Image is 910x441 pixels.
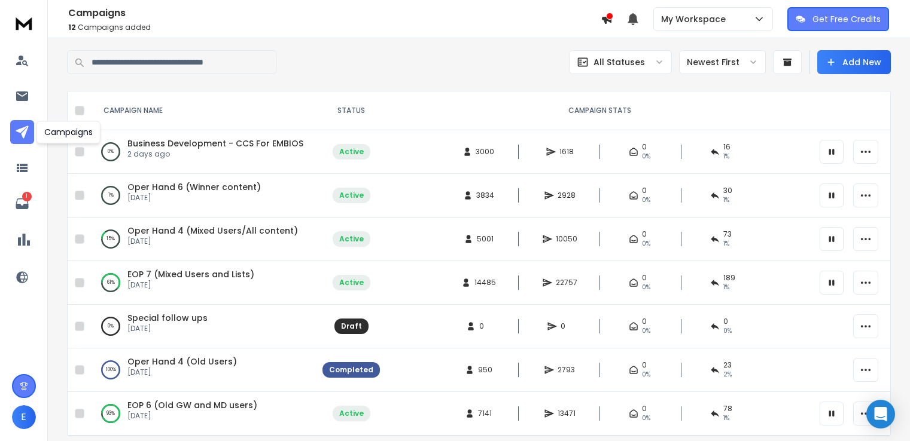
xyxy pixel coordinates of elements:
span: 0% [642,239,650,249]
span: 0 [642,317,647,326]
span: 0 [642,404,647,414]
a: Special follow ups [127,312,208,324]
span: 950 [478,365,492,375]
span: 13471 [558,409,576,418]
span: 7141 [478,409,492,418]
th: STATUS [315,91,387,130]
span: 0% [642,370,650,379]
p: 93 % [106,408,115,419]
span: 0 [642,186,647,195]
span: 23 [723,360,732,370]
span: 0% [642,283,650,292]
div: Open Intercom Messenger [866,400,895,428]
div: Campaigns [36,121,101,143]
span: 0 [642,360,647,370]
div: Active [339,234,364,244]
span: 0 [642,142,647,152]
p: [DATE] [127,280,254,290]
td: 93%EOP 6 (Old GW and MD users)[DATE] [89,392,315,436]
td: 0%Business Development - CCS For EMBIOS2 days ago [89,130,315,174]
button: Add New [817,50,891,74]
p: My Workspace [661,13,731,25]
p: 0 % [108,146,114,158]
span: 3000 [476,147,494,157]
p: Campaigns added [68,23,601,32]
button: Newest First [679,50,766,74]
span: 1 % [723,414,729,423]
span: 2793 [558,365,575,375]
span: 0% [642,195,650,205]
p: Get Free Credits [812,13,881,25]
p: 61 % [107,277,115,289]
td: 0%Special follow ups[DATE] [89,305,315,348]
span: 22757 [556,278,577,287]
a: Business Development - CCS For EMBIOS [127,137,303,149]
span: 0 [561,321,573,331]
p: [DATE] [127,193,261,203]
div: Active [339,409,364,418]
div: Active [339,147,364,157]
p: 0 % [108,320,114,332]
p: [DATE] [127,411,257,421]
p: 2 days ago [127,149,303,159]
span: 0 [642,229,647,239]
p: 1 % [108,189,114,201]
button: E [12,405,36,429]
span: 16 [723,142,731,152]
span: 78 [723,404,732,414]
a: Oper Hand 4 (Old Users) [127,356,237,367]
img: logo [12,12,36,34]
span: 0% [642,326,650,336]
span: 73 [723,229,732,239]
div: Draft [341,321,362,331]
a: EOP 7 (Mixed Users and Lists) [127,268,254,280]
span: 0 [642,273,647,283]
div: Completed [329,365,373,375]
p: All Statuses [594,56,645,68]
span: 14485 [474,278,496,287]
span: 1 % [723,152,729,161]
a: 1 [10,192,34,216]
p: [DATE] [127,367,237,377]
span: 3834 [476,191,494,200]
p: 15 % [106,233,115,245]
div: Active [339,278,364,287]
th: CAMPAIGN STATS [387,91,812,130]
span: 2928 [558,191,576,200]
span: 0% [642,152,650,161]
h1: Campaigns [68,6,601,20]
span: 0 [723,317,728,326]
p: 100 % [106,364,116,376]
p: 1 [22,192,32,201]
p: [DATE] [127,237,298,246]
td: 61%EOP 7 (Mixed Users and Lists)[DATE] [89,261,315,305]
span: 189 [723,273,735,283]
span: EOP 6 (Old GW and MD users) [127,399,257,411]
th: CAMPAIGN NAME [89,91,315,130]
a: Oper Hand 4 (Mixed Users/All content) [127,225,298,237]
td: 100%Oper Hand 4 (Old Users)[DATE] [89,348,315,392]
td: 1%Oper Hand 6 (Winner content)[DATE] [89,174,315,218]
span: 2 % [723,370,732,379]
span: 12 [68,22,76,32]
span: 0% [723,326,732,336]
span: 1618 [559,147,574,157]
span: 1 % [723,283,729,292]
span: 30 [723,186,732,195]
span: 1 % [723,195,729,205]
button: Get Free Credits [787,7,889,31]
div: Active [339,191,364,200]
span: 10050 [556,234,577,244]
a: Oper Hand 6 (Winner content) [127,181,261,193]
td: 15%Oper Hand 4 (Mixed Users/All content)[DATE] [89,218,315,261]
span: 0% [642,414,650,423]
span: 0 [479,321,491,331]
p: [DATE] [127,324,208,333]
